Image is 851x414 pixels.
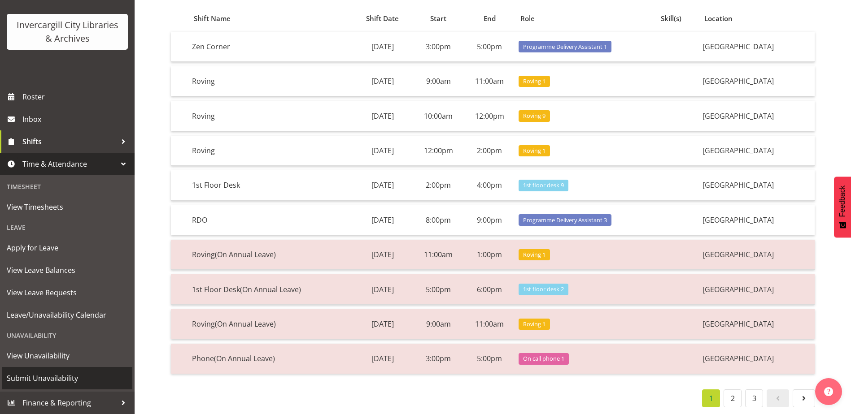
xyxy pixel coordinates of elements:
td: Zen Corner [188,32,352,62]
span: View Unavailability [7,349,128,362]
td: [GEOGRAPHIC_DATA] [699,205,815,235]
span: (On Annual Leave) [214,354,275,363]
span: View Timesheets [7,200,128,214]
span: Roving 1 [523,147,546,155]
span: 1st floor desk 2 [523,285,564,293]
td: 11:00am [413,240,464,270]
td: 9:00pm [464,205,515,235]
a: View Leave Requests [2,281,132,304]
td: [DATE] [352,309,413,339]
td: 2:00pm [413,170,464,200]
span: Shift Date [366,13,399,24]
td: 5:00pm [464,344,515,373]
span: View Leave Balances [7,263,128,277]
span: Shifts [22,135,117,148]
td: 3:00pm [413,32,464,62]
span: Roving 1 [523,77,546,86]
span: Skill(s) [661,13,681,24]
td: 11:00am [464,309,515,339]
td: Roving [188,136,352,166]
span: Finance & Reporting [22,396,117,410]
img: help-xxl-2.png [824,387,833,396]
a: 3 [745,389,763,407]
a: View Timesheets [2,196,132,218]
span: Roving 1 [523,320,546,328]
td: [DATE] [352,101,413,131]
td: 12:00pm [413,136,464,166]
td: 11:00am [464,66,515,96]
td: [GEOGRAPHIC_DATA] [699,101,815,131]
span: Apply for Leave [7,241,128,254]
td: Roving [188,101,352,131]
td: 5:00pm [413,274,464,304]
td: [GEOGRAPHIC_DATA] [699,274,815,304]
td: 10:00am [413,101,464,131]
div: Unavailability [2,326,132,345]
a: 2 [724,389,742,407]
td: [DATE] [352,170,413,200]
td: [DATE] [352,136,413,166]
span: Shift Name [194,13,231,24]
span: (On Annual Leave) [215,319,276,329]
td: [GEOGRAPHIC_DATA] [699,309,815,339]
td: [GEOGRAPHIC_DATA] [699,32,815,62]
td: 9:00am [413,309,464,339]
div: Invercargill City Libraries & Archives [16,18,119,45]
span: Time & Attendance [22,157,117,171]
span: On call phone 1 [523,354,564,363]
td: Phone [188,344,352,373]
span: Programme Delivery Assistant 1 [523,43,607,51]
div: Leave [2,218,132,237]
span: (On Annual Leave) [240,285,301,294]
td: RDO [188,205,352,235]
td: 1st Floor Desk [188,170,352,200]
td: 6:00pm [464,274,515,304]
a: View Unavailability [2,345,132,367]
span: Roving 9 [523,112,546,120]
td: [DATE] [352,344,413,373]
td: 2:00pm [464,136,515,166]
span: View Leave Requests [7,286,128,299]
span: Location [704,13,733,24]
a: Apply for Leave [2,237,132,259]
td: [GEOGRAPHIC_DATA] [699,344,815,373]
td: [DATE] [352,274,413,304]
td: 5:00pm [464,32,515,62]
span: Submit Unavailability [7,371,128,385]
td: 8:00pm [413,205,464,235]
div: Timesheet [2,177,132,196]
td: Roving [188,240,352,270]
span: Programme Delivery Assistant 3 [523,216,607,224]
a: Submit Unavailability [2,367,132,389]
td: 1st Floor Desk [188,274,352,304]
span: Role [520,13,535,24]
td: [DATE] [352,205,413,235]
td: Roving [188,66,352,96]
td: [GEOGRAPHIC_DATA] [699,170,815,200]
span: Leave/Unavailability Calendar [7,308,128,322]
span: Roving 1 [523,250,546,259]
span: Roster [22,90,130,103]
td: [DATE] [352,240,413,270]
span: (On Annual Leave) [215,250,276,259]
td: [GEOGRAPHIC_DATA] [699,136,815,166]
span: 1st floor desk 9 [523,181,564,190]
td: [GEOGRAPHIC_DATA] [699,240,815,270]
td: 9:00am [413,66,464,96]
a: View Leave Balances [2,259,132,281]
td: [DATE] [352,66,413,96]
span: End [484,13,496,24]
button: Feedback - Show survey [834,177,851,237]
span: Start [430,13,446,24]
span: Inbox [22,112,130,126]
td: 1:00pm [464,240,515,270]
span: Feedback [838,185,847,217]
td: 4:00pm [464,170,515,200]
td: 3:00pm [413,344,464,373]
td: Roving [188,309,352,339]
td: [DATE] [352,32,413,62]
td: [GEOGRAPHIC_DATA] [699,66,815,96]
td: 12:00pm [464,101,515,131]
a: Leave/Unavailability Calendar [2,304,132,326]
